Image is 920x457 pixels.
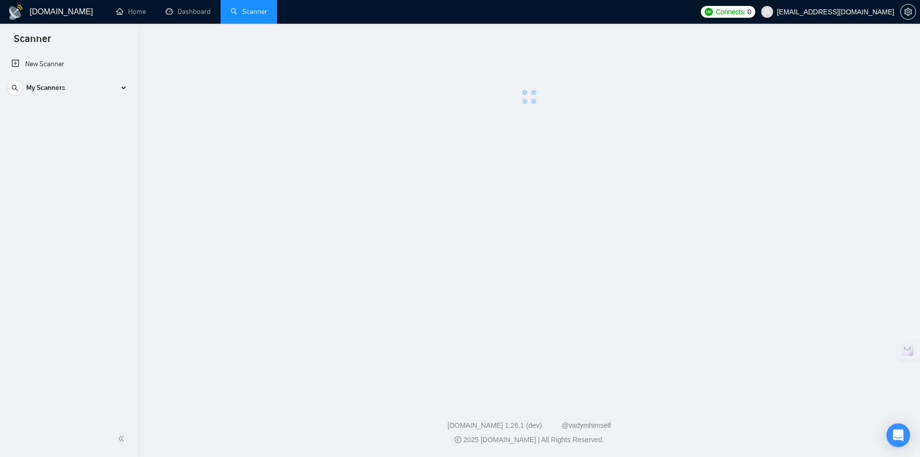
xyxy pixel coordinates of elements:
[11,54,127,74] a: New Scanner
[448,421,542,429] a: [DOMAIN_NAME] 1.26.1 (dev)
[900,4,916,20] button: setting
[3,54,135,74] li: New Scanner
[455,436,461,443] span: copyright
[764,8,771,15] span: user
[7,84,22,91] span: search
[8,4,24,20] img: logo
[561,421,611,429] a: @vadymhimself
[230,7,267,16] a: searchScanner
[146,435,912,445] div: 2025 [DOMAIN_NAME] | All Rights Reserved.
[900,8,916,16] a: setting
[166,7,211,16] a: dashboardDashboard
[901,8,916,16] span: setting
[3,78,135,102] li: My Scanners
[705,8,713,16] img: upwork-logo.png
[716,6,745,17] span: Connects:
[7,80,23,96] button: search
[118,434,128,444] span: double-left
[6,32,59,52] span: Scanner
[116,7,146,16] a: homeHome
[747,6,751,17] span: 0
[886,423,910,447] div: Open Intercom Messenger
[26,78,65,98] span: My Scanners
